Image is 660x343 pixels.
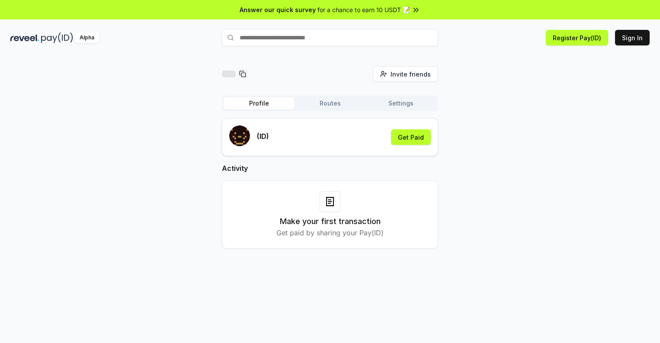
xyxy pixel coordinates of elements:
[546,30,608,45] button: Register Pay(ID)
[317,5,410,14] span: for a chance to earn 10 USDT 📝
[365,97,436,109] button: Settings
[257,131,269,141] p: (ID)
[41,32,73,43] img: pay_id
[75,32,99,43] div: Alpha
[222,163,438,173] h2: Activity
[224,97,295,109] button: Profile
[391,70,431,79] span: Invite friends
[10,32,39,43] img: reveel_dark
[615,30,650,45] button: Sign In
[240,5,316,14] span: Answer our quick survey
[391,129,431,145] button: Get Paid
[280,215,381,228] h3: Make your first transaction
[373,66,438,82] button: Invite friends
[276,228,384,238] p: Get paid by sharing your Pay(ID)
[295,97,365,109] button: Routes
